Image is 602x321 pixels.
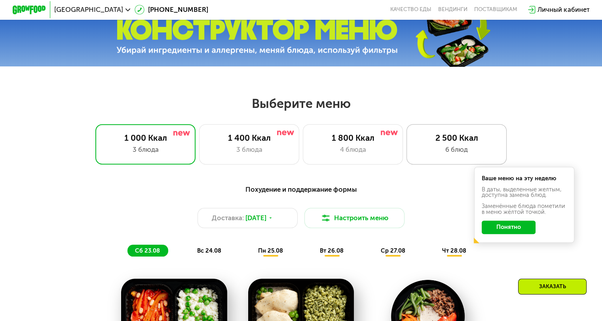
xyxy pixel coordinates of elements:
span: [GEOGRAPHIC_DATA] [54,6,123,13]
div: 1 400 Ккал [208,133,291,143]
a: Качество еды [390,6,431,13]
div: 1 800 Ккал [311,133,394,143]
div: В даты, выделенные желтым, доступна замена блюд. [482,187,567,198]
div: Личный кабинет [537,5,589,15]
span: пн 25.08 [258,247,283,254]
a: [PHONE_NUMBER] [135,5,208,15]
span: сб 23.08 [135,247,160,254]
div: 3 блюда [208,145,291,155]
span: Доставка: [212,213,244,223]
span: [DATE] [245,213,266,223]
div: 6 блюд [415,145,498,155]
div: поставщикам [474,6,517,13]
div: Похудение и поддержание формы [53,184,549,194]
span: чт 28.08 [442,247,466,254]
div: Заказать [518,279,587,295]
span: вт 26.08 [320,247,344,254]
div: 1 000 Ккал [104,133,187,143]
button: Понятно [482,221,536,234]
div: 4 блюда [311,145,394,155]
button: Настроить меню [304,208,405,228]
span: вс 24.08 [197,247,221,254]
div: 3 блюда [104,145,187,155]
div: 2 500 Ккал [415,133,498,143]
div: Заменённые блюда пометили в меню жёлтой точкой. [482,203,567,215]
div: Ваше меню на эту неделю [482,176,567,181]
h2: Выберите меню [27,96,575,111]
a: Вендинги [438,6,467,13]
span: ср 27.08 [380,247,405,254]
